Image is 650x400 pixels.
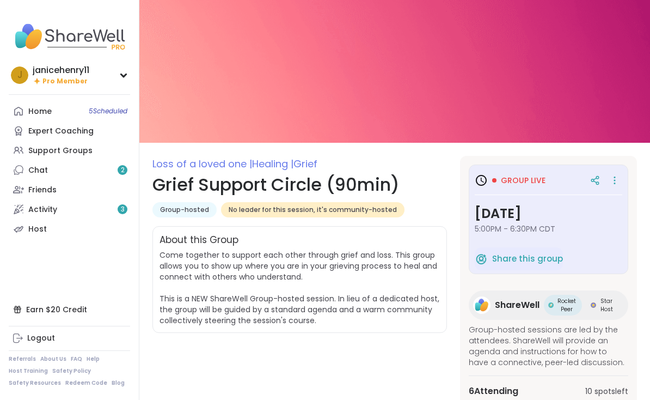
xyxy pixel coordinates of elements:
a: Home5Scheduled [9,101,130,121]
a: About Us [40,355,66,363]
h3: [DATE] [475,204,622,223]
span: Healing | [252,157,293,171]
a: Help [87,355,100,363]
span: j [17,68,22,82]
span: Rocket Peer [556,297,578,313]
a: Logout [9,329,130,348]
a: Referrals [9,355,36,363]
img: ShareWell [473,296,490,314]
a: ShareWellShareWellRocket PeerRocket PeerStar HostStar Host [469,290,628,320]
span: 3 [121,205,125,214]
span: Group-hosted sessions are led by the attendees. ShareWell will provide an agenda and instructions... [469,324,628,368]
a: FAQ [71,355,82,363]
span: ShareWell [495,299,539,312]
a: Support Groups [9,141,130,160]
a: Safety Resources [9,379,61,387]
img: ShareWell Nav Logo [9,17,130,56]
a: Chat2 [9,160,130,180]
span: 5 Scheduled [89,107,127,116]
a: Activity3 [9,199,130,219]
h2: About this Group [160,233,238,247]
div: Expert Coaching [28,126,94,137]
img: Rocket Peer [548,302,554,308]
div: Home [28,106,52,117]
div: Support Groups [28,146,93,156]
span: 6 Attending [469,385,518,398]
button: Share this group [475,247,563,270]
div: Chat [28,165,48,176]
a: Safety Policy [52,367,91,375]
a: Friends [9,180,130,199]
a: Host Training [9,367,48,375]
img: Star Host [591,302,596,308]
span: 10 spots left [585,386,628,397]
span: Come together to support each other through grief and loss. This group allows you to show up wher... [160,250,439,326]
span: Star Host [598,297,615,313]
span: Loss of a loved one | [152,157,252,171]
div: Logout [27,333,55,344]
span: No leader for this session, it's community-hosted [229,205,397,214]
div: Earn $20 Credit [9,300,130,319]
div: janicehenry11 [33,64,89,76]
span: Grief [293,157,317,171]
span: Group live [501,175,545,186]
span: Share this group [492,253,563,265]
a: Redeem Code [65,379,107,387]
div: Activity [28,204,57,215]
span: 5:00PM - 6:30PM CDT [475,223,622,234]
a: Expert Coaching [9,121,130,141]
a: Host [9,219,130,239]
img: ShareWell Logomark [475,252,488,265]
a: Blog [112,379,125,387]
span: Pro Member [42,77,88,86]
div: Host [28,224,47,235]
span: Group-hosted [160,205,209,214]
div: Friends [28,185,57,196]
h1: Grief Support Circle (90min) [152,172,447,198]
span: 2 [121,166,125,175]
